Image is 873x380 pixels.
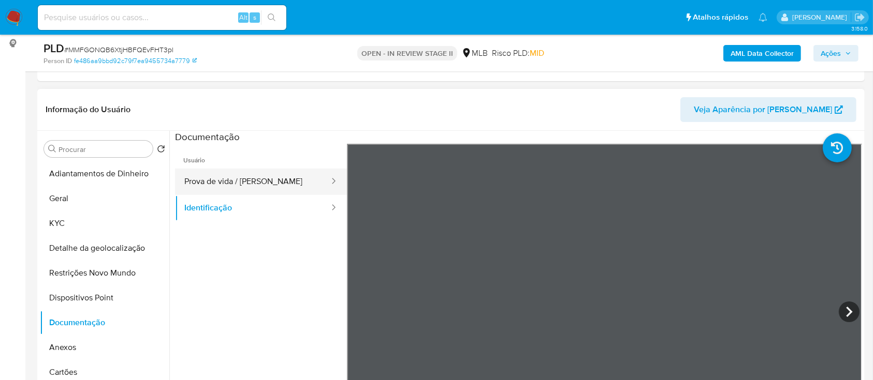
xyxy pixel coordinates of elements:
[157,145,165,156] button: Retornar ao pedido padrão
[680,97,856,122] button: Veja Aparência por [PERSON_NAME]
[40,236,169,261] button: Detalhe da geolocalização
[46,104,130,115] h1: Informação do Usuário
[851,24,868,33] span: 3.158.0
[40,335,169,360] button: Anexos
[693,12,748,23] span: Atalhos rápidos
[40,310,169,335] button: Documentação
[40,285,169,310] button: Dispositivos Point
[74,56,197,66] a: fe486aa9bbd92c79f7ea9455734a7779
[43,56,72,66] b: Person ID
[759,13,767,22] a: Notificações
[59,145,149,154] input: Procurar
[492,48,544,59] span: Risco PLD:
[731,45,794,62] b: AML Data Collector
[461,48,488,59] div: MLB
[723,45,801,62] button: AML Data Collector
[792,12,851,22] p: carlos.guerra@mercadopago.com.br
[813,45,859,62] button: Ações
[694,97,832,122] span: Veja Aparência por [PERSON_NAME]
[821,45,841,62] span: Ações
[261,10,282,25] button: search-icon
[40,211,169,236] button: KYC
[40,261,169,285] button: Restrições Novo Mundo
[64,44,173,55] span: # MMFGONQB6XtjHBFQEvFHT3pl
[43,40,64,56] b: PLD
[38,11,286,24] input: Pesquise usuários ou casos...
[357,46,457,60] p: OPEN - IN REVIEW STAGE II
[40,161,169,186] button: Adiantamentos de Dinheiro
[530,47,544,59] span: MID
[253,12,256,22] span: s
[239,12,248,22] span: Alt
[854,12,865,23] a: Sair
[48,145,56,153] button: Procurar
[40,186,169,211] button: Geral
